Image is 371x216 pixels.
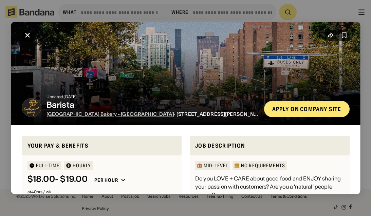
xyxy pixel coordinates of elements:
div: Mid-Level [204,163,228,168]
div: No Requirements [241,163,285,168]
span: [GEOGRAPHIC_DATA] Bakery - [GEOGRAPHIC_DATA] [46,111,174,117]
div: Full-time [36,163,59,168]
div: at 40 hrs / wk [27,190,176,194]
div: $ 18.00 - $19.00 [27,174,87,184]
div: HOURLY [72,163,91,168]
div: Your pay & benefits [27,142,176,150]
div: Apply on company site [272,106,341,112]
div: · [STREET_ADDRESS][PERSON_NAME] [46,111,258,117]
div: Updated [DATE] [46,95,258,99]
div: Per hour [94,177,118,183]
div: Do you LOVE + CARE about good food and ENJOY sharing your passion with customers? Are you a 'natu... [195,174,344,199]
div: Job Description [195,142,344,150]
div: Barista [46,100,258,110]
img: Bourke Street Bakery - Jersey City logo [22,98,41,117]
